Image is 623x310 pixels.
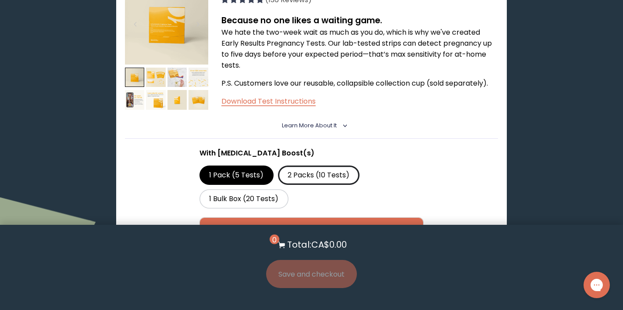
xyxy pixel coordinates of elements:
label: 1 Bulk Box (20 Tests) [199,189,288,209]
p: Total: CA$0.00 [287,238,347,251]
img: thumbnail image [125,90,145,110]
label: 2 Packs (10 Tests) [278,166,360,185]
span: . [487,78,488,88]
img: thumbnail image [167,90,187,110]
iframe: Gorgias live chat messenger [579,269,614,301]
p: We hate the two-week wait as much as you do, which is why we've created Early Results Pregnancy T... [221,27,498,71]
span: Learn More About it [282,122,337,129]
a: Download Test Instructions [221,96,316,106]
img: thumbnail image [189,68,208,87]
p: With [MEDICAL_DATA] Boost(s) [199,148,424,159]
img: thumbnail image [146,68,166,87]
img: thumbnail image [125,68,145,87]
img: thumbnail image [146,90,166,110]
label: 1 Pack (5 Tests) [199,166,274,185]
img: thumbnail image [167,68,187,87]
strong: Because no one likes a waiting game. [221,14,382,26]
span: P.S. Customers love our reusable, collapsible collection cup (sold separately) [221,78,487,88]
span: 0 [270,234,279,244]
summary: Learn More About it < [282,122,341,130]
i: < [339,123,347,128]
img: thumbnail image [189,90,208,110]
button: Save and checkout [266,260,357,288]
